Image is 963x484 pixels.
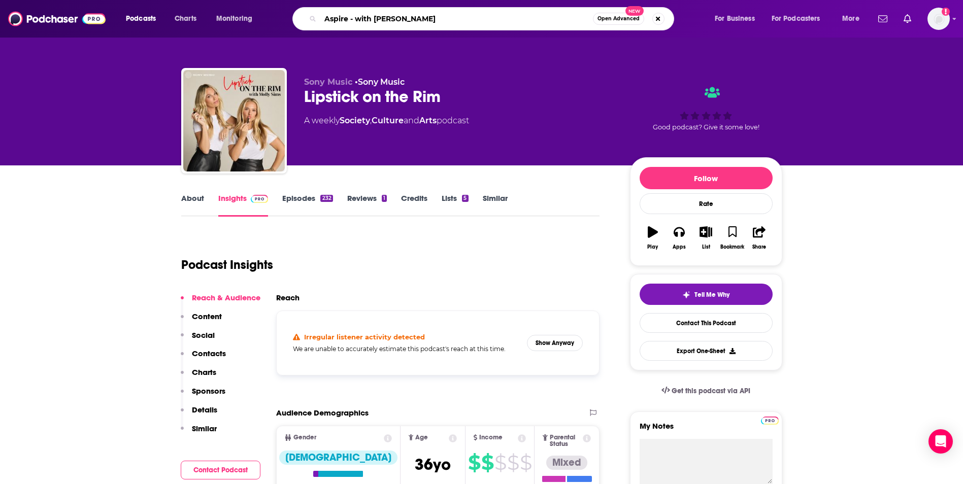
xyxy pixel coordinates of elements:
[192,293,260,302] p: Reach & Audience
[401,193,427,217] a: Credits
[181,349,226,367] button: Contacts
[419,116,437,125] a: Arts
[181,312,222,330] button: Content
[181,193,204,217] a: About
[694,291,729,299] span: Tell Me Why
[304,333,425,341] h4: Irregular listener activity detected
[842,12,859,26] span: More
[772,12,820,26] span: For Podcasters
[653,378,759,403] a: Get this podcast via API
[765,11,835,27] button: open menu
[415,455,451,474] span: 36 yo
[304,77,352,87] span: Sony Music
[752,244,766,250] div: Share
[462,195,468,202] div: 5
[666,220,692,256] button: Apps
[746,220,772,256] button: Share
[126,12,156,26] span: Podcasts
[355,77,405,87] span: •
[415,434,428,441] span: Age
[682,291,690,299] img: tell me why sparkle
[928,429,953,454] div: Open Intercom Messenger
[468,455,480,471] span: $
[251,195,269,203] img: Podchaser Pro
[640,421,773,439] label: My Notes
[442,193,468,217] a: Lists5
[507,455,519,471] span: $
[647,244,658,250] div: Play
[927,8,950,30] button: Show profile menu
[192,424,217,433] p: Similar
[708,11,768,27] button: open menu
[192,386,225,396] p: Sponsors
[761,417,779,425] img: Podchaser Pro
[293,345,519,353] h5: We are unable to accurately estimate this podcast's reach at this time.
[546,456,587,470] div: Mixed
[282,193,333,217] a: Episodes232
[181,461,260,479] button: Contact Podcast
[276,408,369,418] h2: Audience Demographics
[320,195,333,202] div: 232
[404,116,419,125] span: and
[942,8,950,16] svg: Add a profile image
[192,367,216,377] p: Charts
[218,193,269,217] a: InsightsPodchaser Pro
[835,11,872,27] button: open menu
[276,293,300,302] h2: Reach
[192,349,226,358] p: Contacts
[593,13,644,25] button: Open AdvancedNew
[181,293,260,312] button: Reach & Audience
[192,330,215,340] p: Social
[320,11,593,27] input: Search podcasts, credits, & more...
[304,115,469,127] div: A weekly podcast
[370,116,372,125] span: ,
[372,116,404,125] a: Culture
[181,367,216,386] button: Charts
[672,387,750,395] span: Get this podcast via API
[483,193,508,217] a: Similar
[550,434,581,447] span: Parental Status
[209,11,265,27] button: open menu
[181,405,217,424] button: Details
[181,424,217,442] button: Similar
[625,6,644,16] span: New
[479,434,503,441] span: Income
[181,330,215,349] button: Social
[183,70,285,171] a: Lipstick on the Rim
[168,11,203,27] a: Charts
[720,244,744,250] div: Bookmark
[640,341,773,361] button: Export One-Sheet
[719,220,746,256] button: Bookmark
[597,16,640,21] span: Open Advanced
[761,415,779,425] a: Pro website
[640,313,773,333] a: Contact This Podcast
[8,9,106,28] img: Podchaser - Follow, Share and Rate Podcasts
[673,244,686,250] div: Apps
[640,284,773,305] button: tell me why sparkleTell Me Why
[494,455,506,471] span: $
[653,123,759,131] span: Good podcast? Give it some love!
[181,257,273,272] h1: Podcast Insights
[293,434,316,441] span: Gender
[640,220,666,256] button: Play
[527,335,583,351] button: Show Anyway
[302,7,684,30] div: Search podcasts, credits, & more...
[181,386,225,405] button: Sponsors
[382,195,387,202] div: 1
[358,77,405,87] a: Sony Music
[279,451,397,465] div: [DEMOGRAPHIC_DATA]
[927,8,950,30] span: Logged in as audreytaylor13
[192,312,222,321] p: Content
[874,10,891,27] a: Show notifications dropdown
[192,405,217,414] p: Details
[702,244,710,250] div: List
[520,455,532,471] span: $
[927,8,950,30] img: User Profile
[175,12,196,26] span: Charts
[340,116,370,125] a: Society
[347,193,387,217] a: Reviews1
[692,220,719,256] button: List
[640,167,773,189] button: Follow
[900,10,915,27] a: Show notifications dropdown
